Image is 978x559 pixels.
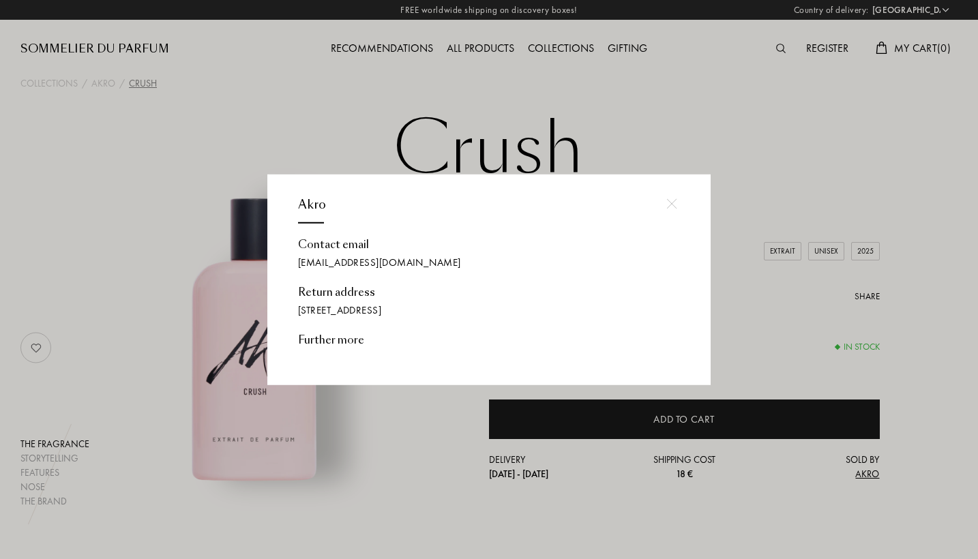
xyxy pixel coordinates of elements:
[298,301,680,318] div: [STREET_ADDRESS]
[298,331,680,348] div: Further more
[666,198,677,209] img: cross.svg
[298,196,680,214] div: Akro
[298,254,680,271] div: [EMAIL_ADDRESS][DOMAIN_NAME]
[298,235,680,252] div: Contact email
[298,283,680,300] div: Return address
